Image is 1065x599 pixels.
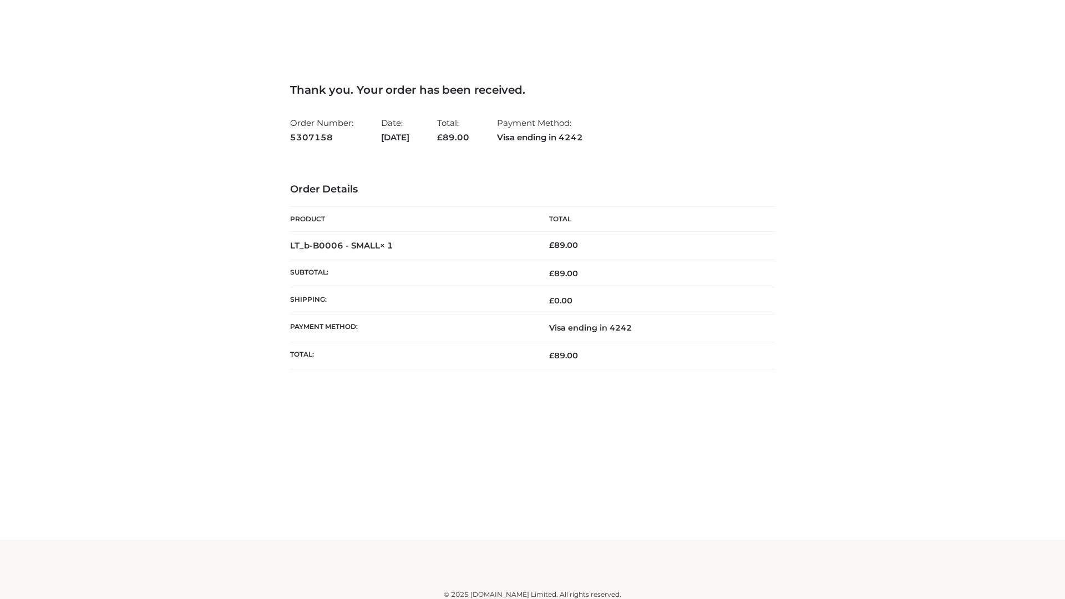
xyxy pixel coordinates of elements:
bdi: 0.00 [549,296,572,306]
span: £ [549,351,554,361]
bdi: 89.00 [549,240,578,250]
strong: 5307158 [290,130,353,145]
strong: [DATE] [381,130,409,145]
strong: × 1 [380,240,393,251]
th: Total [532,207,775,232]
li: Payment Method: [497,113,583,147]
li: Date: [381,113,409,147]
strong: Visa ending in 4242 [497,130,583,145]
th: Total: [290,342,532,369]
th: Payment method: [290,314,532,342]
td: Visa ending in 4242 [532,314,775,342]
span: 89.00 [549,268,578,278]
span: £ [549,296,554,306]
th: Subtotal: [290,260,532,287]
span: £ [549,240,554,250]
li: Total: [437,113,469,147]
span: £ [437,132,443,143]
th: Product [290,207,532,232]
span: 89.00 [437,132,469,143]
span: £ [549,268,554,278]
strong: LT_b-B0006 - SMALL [290,240,393,251]
th: Shipping: [290,287,532,314]
li: Order Number: [290,113,353,147]
h3: Order Details [290,184,775,196]
span: 89.00 [549,351,578,361]
h3: Thank you. Your order has been received. [290,83,775,97]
